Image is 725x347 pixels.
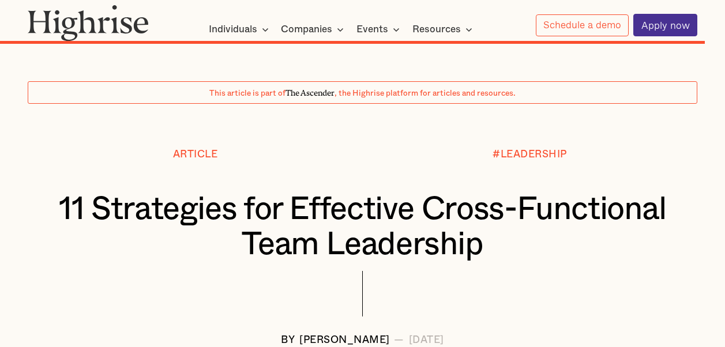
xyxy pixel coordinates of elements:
div: Events [356,22,403,36]
div: Events [356,22,388,36]
span: , the Highrise platform for articles and resources. [335,89,516,97]
div: [PERSON_NAME] [299,334,390,345]
div: Companies [281,22,347,36]
a: Schedule a demo [536,14,629,36]
div: Resources [412,22,461,36]
div: [DATE] [409,334,444,345]
div: #LEADERSHIP [493,149,567,160]
a: Apply now [633,14,697,36]
img: Highrise logo [28,5,149,41]
div: Individuals [209,22,272,36]
div: Individuals [209,22,257,36]
div: — [394,334,404,345]
span: This article is part of [209,89,286,97]
div: Resources [412,22,476,36]
div: Companies [281,22,332,36]
span: The Ascender [286,86,335,96]
div: Article [173,149,218,160]
div: BY [281,334,295,345]
h1: 11 Strategies for Effective Cross-Functional Team Leadership [56,192,670,263]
